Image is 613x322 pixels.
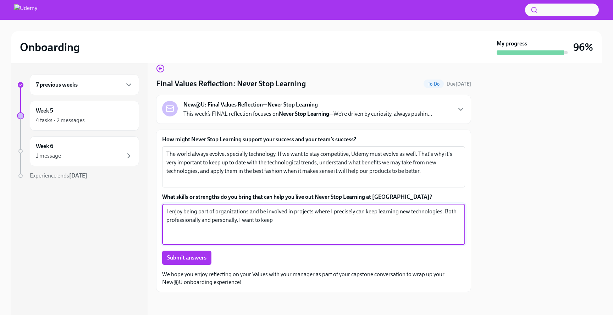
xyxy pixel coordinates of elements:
[36,81,78,89] h6: 7 previous weeks
[36,142,53,150] h6: Week 6
[162,271,465,286] p: We hope you enjoy reflecting on your Values with your manager as part of your capstone conversati...
[156,78,306,89] h4: Final Values Reflection: Never Stop Learning
[497,40,527,48] strong: My progress
[162,251,211,265] button: Submit answers
[17,136,139,166] a: Week 61 message
[183,110,432,118] p: This week’s FINAL reflection focuses on —We’re driven by curiosity, always pushin...
[162,193,465,201] label: What skills or strengths do you bring that can help you live out Never Stop Learning at [GEOGRAPH...
[30,75,139,95] div: 7 previous weeks
[447,81,471,87] span: Due
[573,41,593,54] h3: 96%
[447,81,471,87] span: October 13th, 2025 10:00
[167,254,206,261] span: Submit answers
[183,101,318,109] strong: New@U: Final Values Reflection—Never Stop Learning
[36,107,53,115] h6: Week 5
[162,136,465,143] label: How might Never Stop Learning support your success and your team’s success?
[424,81,444,87] span: To Do
[166,207,461,241] textarea: I enjoy being part of organizations and be involved in projects where I precisely can keep learni...
[20,40,80,54] h2: Onboarding
[17,101,139,131] a: Week 54 tasks • 2 messages
[36,152,61,160] div: 1 message
[166,150,461,184] textarea: The world always evolve, specially technology. If we want to stay competitive, Udemy must evolve ...
[36,116,85,124] div: 4 tasks • 2 messages
[455,81,471,87] strong: [DATE]
[30,172,87,179] span: Experience ends
[14,4,37,16] img: Udemy
[69,172,87,179] strong: [DATE]
[279,110,329,117] strong: Never Stop Learning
